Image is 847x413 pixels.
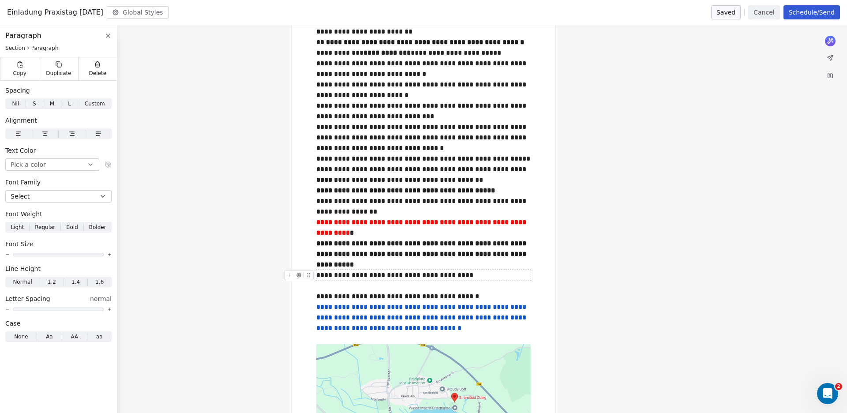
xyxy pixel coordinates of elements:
span: None [14,333,28,341]
span: Font Weight [5,210,42,218]
span: 1.6 [95,278,104,286]
span: Light [11,223,24,231]
span: Nil [12,100,19,108]
span: aa [96,333,103,341]
button: Schedule/Send [783,5,840,19]
iframe: Intercom live chat [817,383,838,404]
span: Paragraph [31,45,59,52]
span: normal [90,294,112,303]
span: Aa [46,333,53,341]
button: Global Styles [107,6,169,19]
span: Text Color [5,146,36,155]
span: Delete [89,70,107,77]
span: Custom [85,100,105,108]
span: AA [71,333,78,341]
span: Regular [35,223,55,231]
button: Saved [711,5,741,19]
span: 2 [835,383,842,390]
span: 1.4 [71,278,80,286]
span: Spacing [5,86,30,95]
span: Font Family [5,178,41,187]
span: M [50,100,54,108]
span: 1.2 [48,278,56,286]
span: Paragraph [5,30,41,41]
span: Normal [13,278,32,286]
span: Alignment [5,116,37,125]
button: Pick a color [5,158,99,171]
span: Section [5,45,25,52]
span: Line Height [5,264,41,273]
span: L [68,100,71,108]
span: Copy [13,70,26,77]
span: Bold [66,223,78,231]
span: Bolder [89,223,106,231]
button: Cancel [748,5,780,19]
span: Font Size [5,240,34,248]
span: Select [11,192,30,201]
span: S [33,100,36,108]
span: Duplicate [46,70,71,77]
span: Letter Spacing [5,294,50,303]
span: Einladung Praxistag [DATE] [7,7,103,18]
span: Case [5,319,20,328]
